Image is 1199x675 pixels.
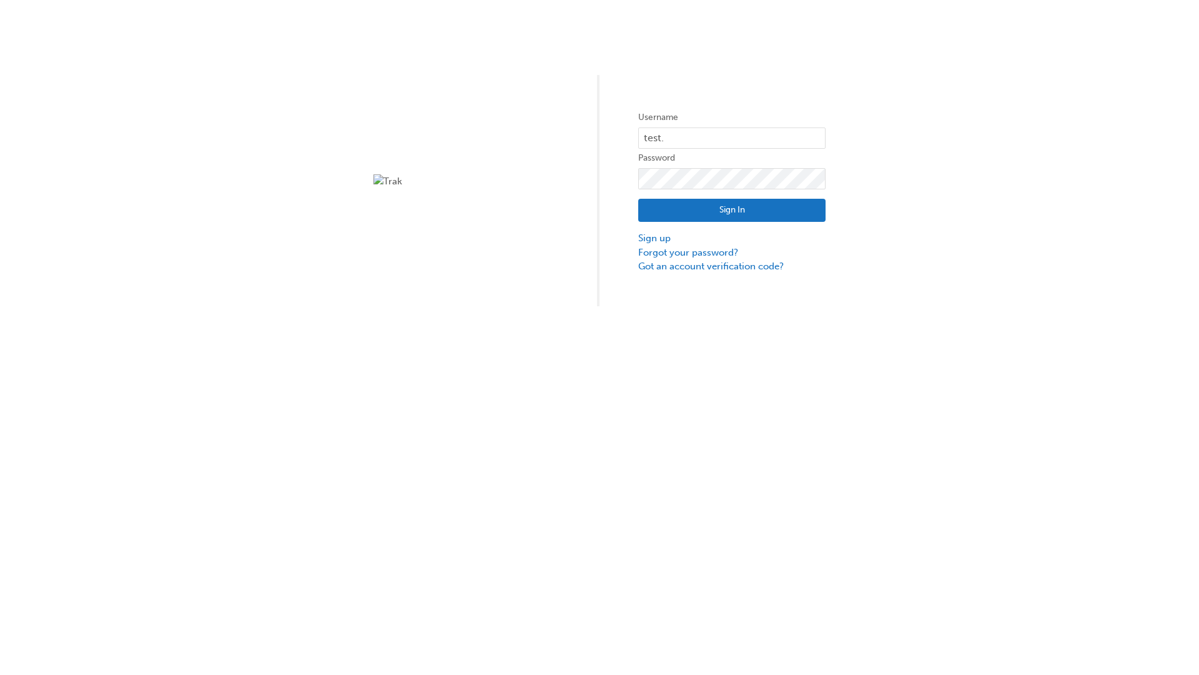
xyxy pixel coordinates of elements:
[373,174,561,189] img: Trak
[638,231,826,246] a: Sign up
[638,151,826,166] label: Password
[638,199,826,222] button: Sign In
[638,259,826,274] a: Got an account verification code?
[638,127,826,149] input: Username
[638,110,826,125] label: Username
[638,246,826,260] a: Forgot your password?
